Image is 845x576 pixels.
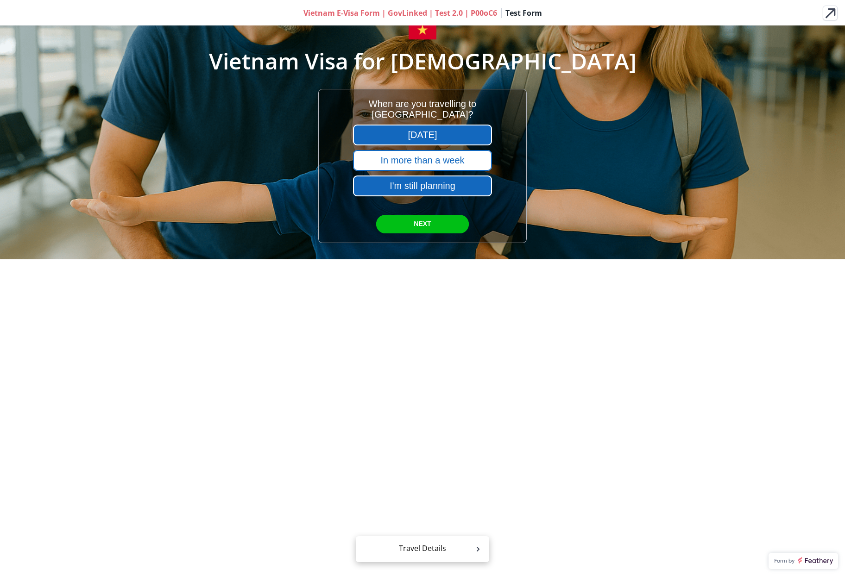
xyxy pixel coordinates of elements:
[399,543,446,553] span: Travel Details
[769,553,838,569] a: Form byFeathery Logo
[798,557,833,564] img: Feathery Logo
[376,215,469,233] button: NEXT
[209,46,637,76] span: Vietnam Visa for [DEMOGRAPHIC_DATA]
[333,99,512,120] label: When are you travelling to [GEOGRAPHIC_DATA]?
[303,8,502,18] span: Vietnam E-Visa Form | GovLinked | Test 2.0 | P00oC6
[769,553,838,569] div: Form by
[414,220,431,227] span: NEXT
[502,8,542,18] span: Test Form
